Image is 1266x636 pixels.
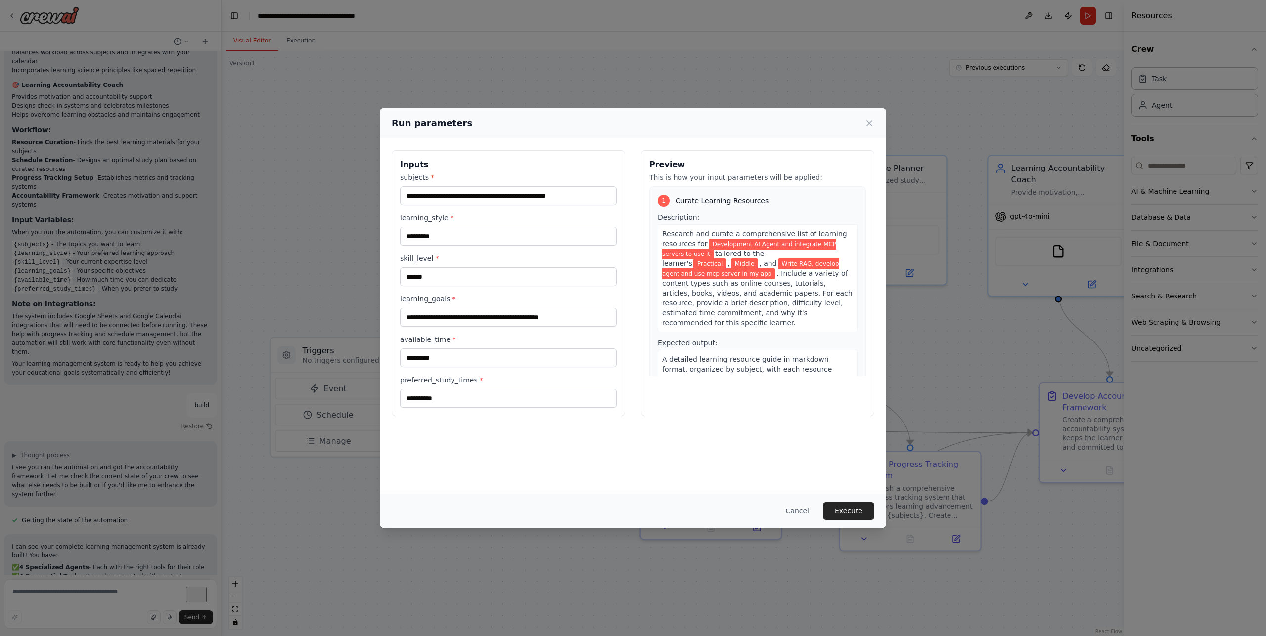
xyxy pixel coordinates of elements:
span: Variable: subjects [662,239,836,259]
span: tailored to the learner's [662,250,764,267]
span: Description: [658,213,699,221]
label: available_time [400,335,617,344]
span: Expected output: [658,339,718,347]
label: skill_level [400,254,617,263]
button: Execute [823,502,874,520]
span: . Include a variety of content types such as online courses, tutorials, articles, books, videos, ... [662,269,853,327]
button: Cancel [778,502,817,520]
span: Variable: learning_goals [662,258,839,279]
div: 1 [658,195,670,207]
span: , [727,259,729,267]
span: , and [759,259,776,267]
h3: Inputs [400,159,617,170]
h3: Preview [649,159,866,170]
span: Variable: skill_level [731,258,759,269]
label: subjects [400,172,617,182]
label: learning_style [400,213,617,223]
label: learning_goals [400,294,617,304]
p: This is how your input parameters will be applied: [649,172,866,182]
span: Research and curate a comprehensive list of learning resources for [662,230,847,248]
span: Variable: learning_style [693,258,726,269]
span: Curate Learning Resources [676,196,769,206]
label: preferred_study_times [400,375,617,385]
h2: Run parameters [392,116,472,130]
span: A detailed learning resource guide in markdown format, organized by subject, with each resource i... [662,355,851,413]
